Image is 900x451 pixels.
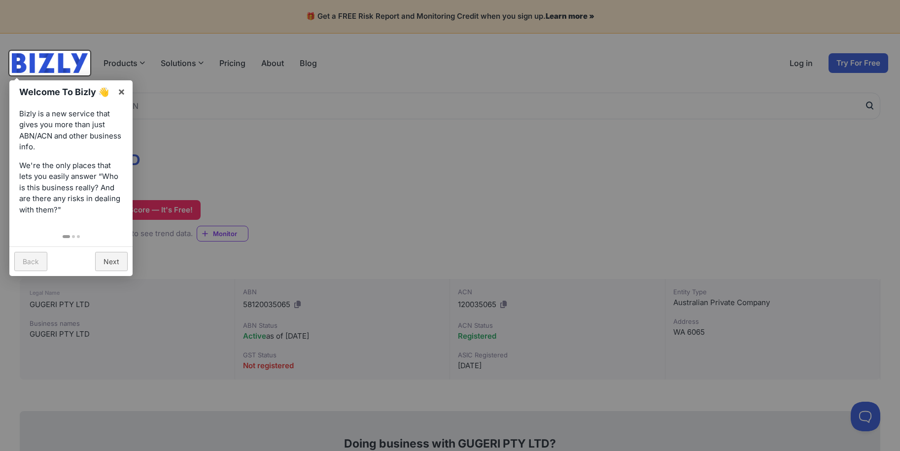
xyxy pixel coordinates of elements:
a: Next [95,252,128,271]
p: Bizly is a new service that gives you more than just ABN/ACN and other business info. [19,108,123,153]
h1: Welcome To Bizly 👋 [19,85,112,99]
p: We're the only places that lets you easily answer “Who is this business really? And are there any... [19,160,123,216]
a: Back [14,252,47,271]
a: × [110,80,133,103]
